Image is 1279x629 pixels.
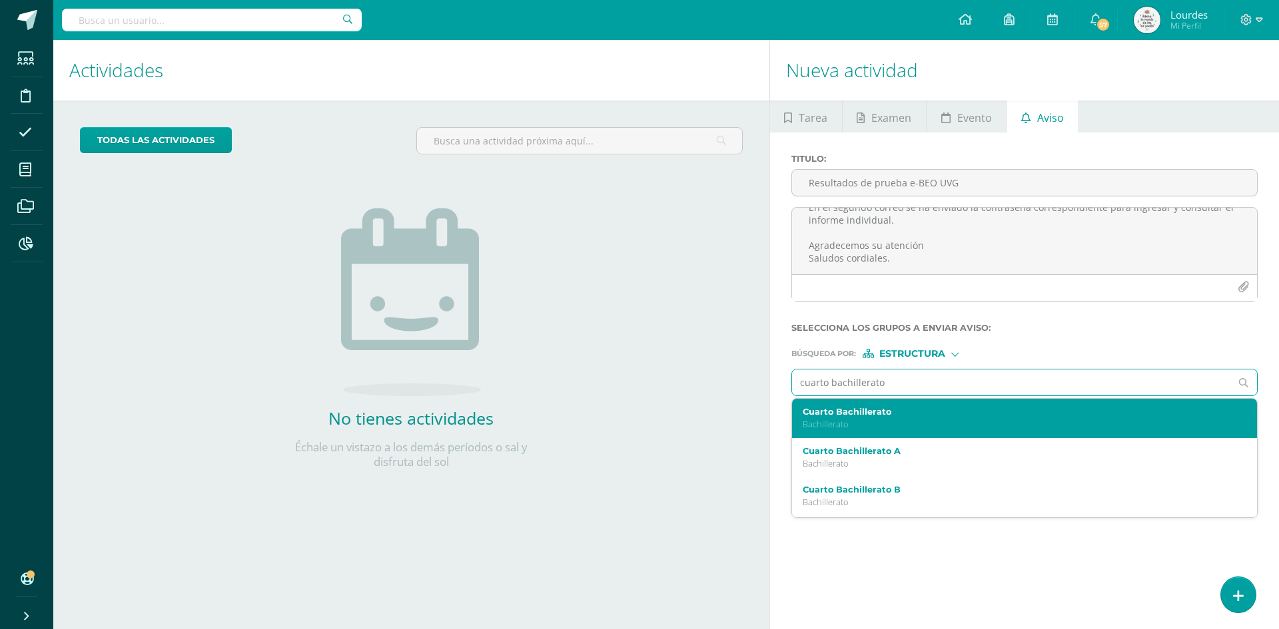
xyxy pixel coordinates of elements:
[803,407,1227,417] label: Cuarto Bachillerato
[803,419,1227,430] p: Bachillerato
[1134,7,1160,33] img: 2e90373c1913165f6fa34e04e15cc806.png
[1170,8,1208,21] span: Lourdes
[80,127,232,153] a: todas las Actividades
[341,208,481,396] img: no_activities.png
[1096,17,1110,32] span: 57
[957,102,992,134] span: Evento
[278,440,544,469] p: Échale un vistazo a los demás períodos o sal y disfruta del sol
[803,485,1227,495] label: Cuarto Bachillerato B
[803,458,1227,469] p: Bachillerato
[770,101,842,132] a: Tarea
[792,170,1257,196] input: Titulo
[791,350,856,357] span: Búsqueda por :
[1170,20,1208,31] span: Mi Perfil
[803,446,1227,456] label: Cuarto Bachillerato A
[803,497,1227,508] p: Bachillerato
[799,102,827,134] span: Tarea
[278,407,544,429] h2: No tienes actividades
[871,102,911,134] span: Examen
[1037,102,1064,134] span: Aviso
[69,40,753,101] h1: Actividades
[879,350,945,357] span: Estructura
[1007,101,1078,132] a: Aviso
[863,349,963,358] div: [object Object]
[62,9,362,31] input: Busca un usuario...
[843,101,926,132] a: Examen
[786,40,1263,101] h1: Nueva actividad
[927,101,1006,132] a: Evento
[792,208,1257,274] textarea: Buenas tardes, estimados estudiantes y padres de familia: [PERSON_NAME] un cordial saludo. Les in...
[791,323,1258,333] label: Selecciona los grupos a enviar aviso :
[791,154,1258,164] label: Titulo :
[417,128,741,154] input: Busca una actividad próxima aquí...
[792,369,1231,395] input: Ej. Primero primaria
